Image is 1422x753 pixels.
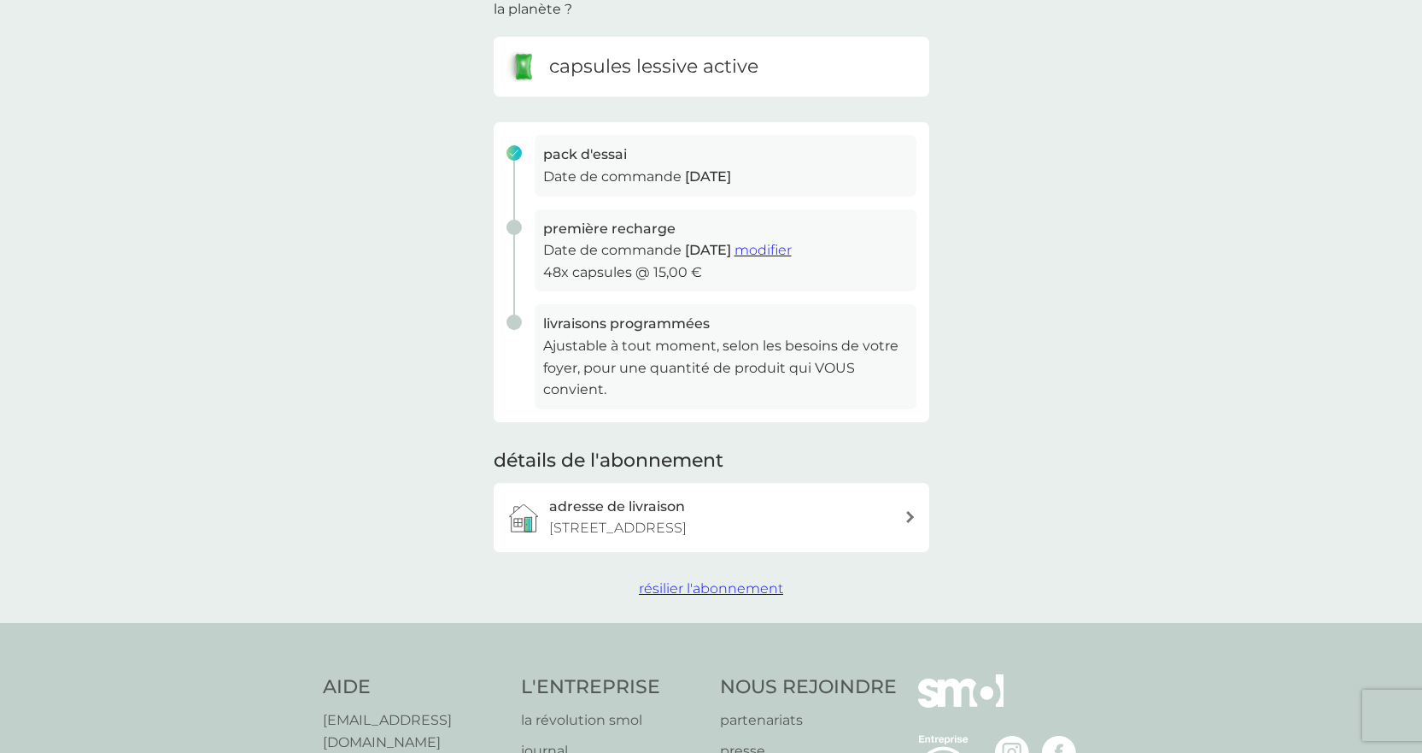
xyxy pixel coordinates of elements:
[543,166,908,188] p: Date de commande
[918,674,1004,732] img: smol
[549,496,685,518] h3: adresse de livraison
[734,242,792,258] span: modifier
[323,674,505,701] h4: AIDE
[549,517,687,539] p: [STREET_ADDRESS]
[549,54,758,80] h6: capsules lessive active
[543,335,908,401] p: Ajustable à tout moment, selon les besoins de votre foyer, pour une quantité de produit qui VOUS ...
[506,50,541,84] img: capsules lessive active
[494,448,723,474] h2: détails de l'abonnement
[543,144,908,166] h3: pack d'essai
[494,483,929,552] a: adresse de livraison[STREET_ADDRESS]
[543,239,908,262] p: Date de commande
[685,168,731,185] span: [DATE]
[639,580,783,597] span: résilier l'abonnement
[720,709,897,732] a: partenariats
[521,674,703,701] h4: L'ENTREPRISE
[543,313,908,335] h3: livraisons programmées
[734,239,792,262] button: modifier
[543,262,908,284] p: 48x capsules @ 15,00 €
[720,674,897,701] h4: NOUS REJOINDRE
[323,709,505,753] a: [EMAIL_ADDRESS][DOMAIN_NAME]
[521,709,703,732] a: la révolution smol
[639,578,783,600] button: résilier l'abonnement
[685,242,731,258] span: [DATE]
[543,218,908,240] h3: première recharge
